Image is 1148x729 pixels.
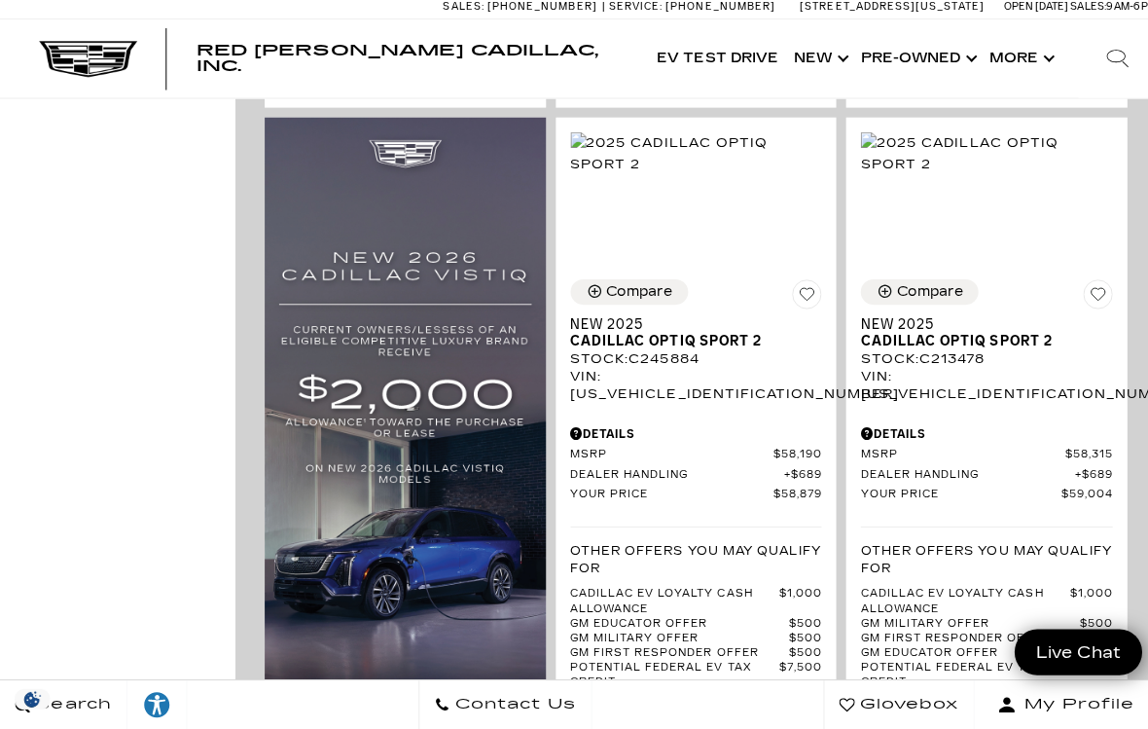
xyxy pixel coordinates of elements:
span: Sales: [440,6,481,18]
span: $7,500 [1061,661,1104,690]
div: Stock : C245884 [566,352,816,370]
span: $500 [782,646,815,661]
a: Service: [PHONE_NUMBER] [597,7,774,18]
span: Red [PERSON_NAME] Cadillac, Inc. [195,47,593,81]
span: Contact Us [447,691,572,718]
a: Pre-Owned [846,25,974,103]
span: GM First Responder Offer [854,632,1071,646]
a: Explore your accessibility options [126,680,186,729]
a: Potential Federal EV Tax Credit $7,500 [854,661,1104,690]
a: Glovebox [817,680,967,729]
span: Potential Federal EV Tax Credit [566,661,773,690]
span: $58,190 [768,450,816,464]
a: Cadillac EV Loyalty Cash Allowance $1,000 [854,588,1104,617]
span: $1,000 [773,588,816,617]
a: Red [PERSON_NAME] Cadillac, Inc. [195,49,625,80]
span: $58,315 [1057,450,1104,464]
img: 2025 Cadillac OPTIQ Sport 2 [566,136,816,179]
span: $500 [1071,617,1104,632]
span: Dealer Handling [854,469,1066,484]
span: $500 [782,617,815,632]
a: GM Military Offer $500 [854,617,1104,632]
span: $500 [782,632,815,646]
a: GM First Responder Offer $500 [566,646,816,661]
button: Save Vehicle [1075,282,1104,319]
button: Open user profile menu [967,680,1148,729]
a: EV Test Drive [644,25,780,103]
span: Live Chat [1019,641,1122,664]
button: More [974,25,1051,103]
a: New 2025Cadillac OPTIQ Sport 2 [854,319,1104,352]
span: Your Price [854,489,1053,503]
img: Cadillac Dark Logo with Cadillac White Text [39,46,136,83]
p: Other Offers You May Qualify For [854,543,1104,578]
span: New 2025 [566,319,802,336]
a: Sales: [PHONE_NUMBER] [440,7,597,18]
button: Save Vehicle [786,282,815,319]
a: GM First Responder Offer $500 [854,632,1104,646]
span: Cadillac EV Loyalty Cash Allowance [566,588,773,617]
div: VIN: [US_VEHICLE_IDENTIFICATION_NUMBER] [566,370,816,405]
span: GM First Responder Offer [566,646,783,661]
p: Other Offers You May Qualify For [566,543,816,578]
a: [STREET_ADDRESS][US_STATE] [794,6,977,18]
div: Stock : C213478 [854,352,1104,370]
span: $7,500 [773,661,816,690]
span: $58,879 [768,489,816,503]
span: Cadillac EV Loyalty Cash Allowance [854,588,1061,617]
span: $689 [778,469,816,484]
span: Cadillac OPTIQ Sport 2 [854,336,1090,352]
span: [PHONE_NUMBER] [484,6,592,18]
a: GM Educator Offer $500 [854,646,1104,661]
a: MSRP $58,315 [854,450,1104,464]
a: MSRP $58,190 [566,450,816,464]
a: Your Price $58,879 [566,489,816,503]
div: Search [1070,25,1148,103]
a: Your Price $59,004 [854,489,1104,503]
a: Dealer Handling $689 [566,469,816,484]
span: MSRP [854,450,1057,464]
span: My Profile [1009,691,1126,718]
span: Dealer Handling [566,469,778,484]
span: $1,000 [1061,588,1104,617]
a: Live Chat [1007,630,1133,675]
a: Cadillac EV Loyalty Cash Allowance $1,000 [566,588,816,617]
img: Opt-Out Icon [10,689,54,710]
span: $689 [1066,469,1104,484]
button: Compare Vehicle [566,282,683,308]
span: 9 AM-6 PM [1097,6,1148,18]
a: GM Educator Offer $500 [566,617,816,632]
section: Click to Open Cookie Consent Modal [10,689,54,710]
span: Potential Federal EV Tax Credit [854,661,1061,690]
span: Your Price [566,489,768,503]
a: Dealer Handling $689 [854,469,1104,484]
span: Sales: [1062,6,1097,18]
a: Potential Federal EV Tax Credit $7,500 [566,661,816,690]
div: VIN: [US_VEHICLE_IDENTIFICATION_NUMBER] [854,370,1104,405]
span: New 2025 [854,319,1090,336]
span: GM Educator Offer [854,646,1071,661]
button: Compare Vehicle [854,282,971,308]
a: New 2025Cadillac OPTIQ Sport 2 [566,319,816,352]
span: Service: [604,6,658,18]
span: [PHONE_NUMBER] [661,6,770,18]
span: Open [DATE] [996,6,1060,18]
span: $59,004 [1053,489,1104,503]
span: Glovebox [848,691,951,718]
span: GM Military Offer [854,617,1071,632]
div: Compare [602,286,667,304]
a: GM Military Offer $500 [566,632,816,646]
span: GM Military Offer [566,632,783,646]
div: Explore your accessibility options [126,690,185,719]
img: 2025 Cadillac OPTIQ Sport 2 [854,136,1104,179]
div: Compare [890,286,955,304]
span: Search [30,691,111,718]
span: GM Educator Offer [566,617,783,632]
a: Contact Us [415,680,588,729]
span: MSRP [566,450,768,464]
div: Pricing Details - New 2025 Cadillac OPTIQ Sport 2 [566,427,816,445]
div: Pricing Details - New 2025 Cadillac OPTIQ Sport 2 [854,427,1104,445]
a: New [780,25,846,103]
span: Cadillac OPTIQ Sport 2 [566,336,802,352]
